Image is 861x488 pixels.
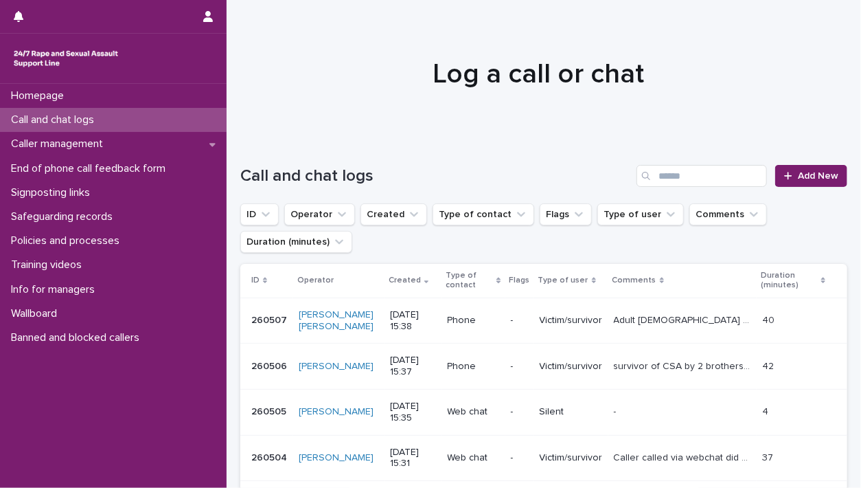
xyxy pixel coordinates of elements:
p: Victim/survivor [540,452,603,464]
p: 42 [762,358,777,373]
p: Wallboard [5,307,68,320]
p: Phone [448,361,500,373]
p: Caller management [5,137,114,151]
p: Adult female caller discussed impact of child sexual abuse by father and emotional abuse by mothe... [614,312,755,326]
p: ID [251,273,260,288]
p: Homepage [5,89,75,102]
p: Banned and blocked callers [5,331,150,344]
p: [DATE] 15:31 [390,447,436,470]
tr: 260505260505 [PERSON_NAME] [DATE] 15:35Web chat-Silent-- 44 [240,389,847,435]
p: Operator [297,273,334,288]
p: Victim/survivor [540,315,603,326]
h1: Call and chat logs [240,166,631,186]
p: Duration (minutes) [761,268,817,293]
p: Caller called via webchat did not want to disclose name, said that she was in flash back. Said th... [614,450,755,464]
p: Training videos [5,258,93,271]
button: Duration (minutes) [240,231,352,253]
input: Search [636,165,767,187]
p: End of phone call feedback form [5,162,176,175]
p: 260505 [251,403,289,418]
button: Created [360,203,427,225]
p: [DATE] 15:37 [390,355,436,378]
p: Phone [448,315,500,326]
p: 260507 [251,312,290,326]
p: Victim/survivor [540,361,603,373]
button: Flags [540,203,592,225]
p: Silent [540,406,603,418]
p: - [511,406,529,418]
p: Created [389,273,421,288]
tr: 260504260504 [PERSON_NAME] [DATE] 15:31Web chat-Victim/survivorCaller called via webchat did not ... [240,435,847,481]
p: Signposting links [5,186,101,199]
a: Add New [775,165,847,187]
p: Comments [612,273,656,288]
p: Call and chat logs [5,113,105,126]
button: Comments [689,203,767,225]
p: survivor of CSA by 2 brothers. Given our number by local GP. Local RCC full for referrals. has Fi... [614,358,755,373]
button: ID [240,203,279,225]
p: Web chat [448,452,500,464]
tr: 260507260507 [PERSON_NAME] [PERSON_NAME] [DATE] 15:38Phone-Victim/survivorAdult [DEMOGRAPHIC_DATA... [240,298,847,344]
p: Flags [509,273,530,288]
p: - [511,361,529,373]
button: Operator [284,203,355,225]
p: [DATE] 15:35 [390,401,436,424]
button: Type of user [597,203,684,225]
p: 4 [762,403,771,418]
p: - [511,452,529,464]
p: Safeguarding records [5,210,124,223]
p: 40 [762,312,777,326]
p: [DATE] 15:38 [390,309,436,333]
p: 260504 [251,450,290,464]
h1: Log a call or chat [240,58,836,91]
img: rhQMoQhaT3yELyF149Cw [11,45,121,72]
button: Type of contact [433,203,534,225]
span: Add New [798,171,838,181]
p: Info for managers [5,283,106,296]
p: Web chat [448,406,500,418]
p: - [614,403,619,418]
p: Policies and processes [5,234,130,247]
a: [PERSON_NAME] [299,406,374,418]
p: Type of contact [446,268,494,293]
tr: 260506260506 [PERSON_NAME] [DATE] 15:37Phone-Victim/survivorsurvivor of CSA by 2 brothers. Given ... [240,344,847,390]
a: [PERSON_NAME] [PERSON_NAME] [299,309,379,333]
p: Type of user [538,273,588,288]
p: 260506 [251,358,290,373]
p: - [511,315,529,326]
a: [PERSON_NAME] [299,361,374,373]
a: [PERSON_NAME] [299,452,374,464]
p: 37 [762,450,776,464]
